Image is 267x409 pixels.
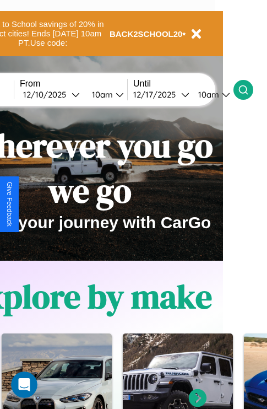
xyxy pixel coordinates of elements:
div: 10am [86,89,116,100]
button: 10am [83,89,127,100]
div: 10am [193,89,222,100]
div: 12 / 10 / 2025 [23,89,72,100]
div: 12 / 17 / 2025 [133,89,181,100]
iframe: Intercom live chat [11,372,37,398]
label: From [20,79,127,89]
button: 10am [189,89,233,100]
label: Until [133,79,233,89]
div: Give Feedback [6,182,13,227]
button: 12/10/2025 [20,89,83,100]
b: BACK2SCHOOL20 [110,29,183,39]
